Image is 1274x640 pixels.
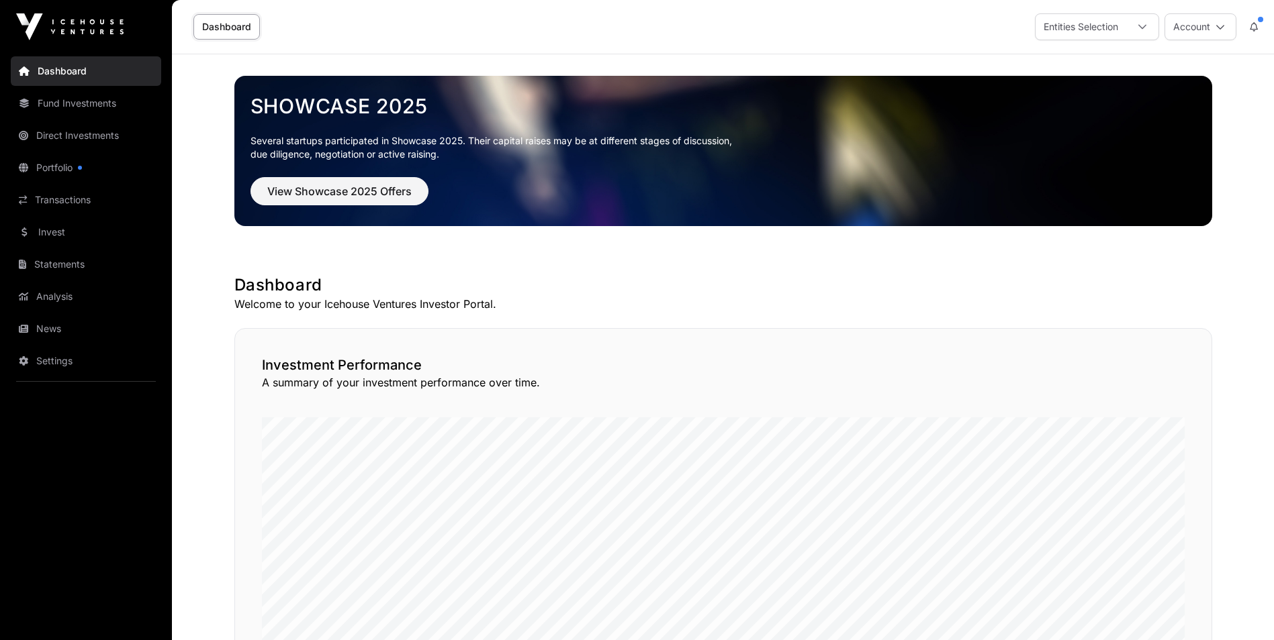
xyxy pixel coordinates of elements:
span: View Showcase 2025 Offers [267,183,412,199]
a: Analysis [11,282,161,311]
h1: Dashboard [234,274,1212,296]
button: Account [1165,13,1236,40]
a: Portfolio [11,153,161,182]
img: Icehouse Ventures Logo [16,13,124,40]
a: Invest [11,217,161,247]
p: A summary of your investment performance over time. [262,374,1185,390]
a: Showcase 2025 [251,94,1196,118]
a: Dashboard [193,14,260,40]
p: Welcome to your Icehouse Ventures Investor Portal. [234,296,1212,312]
a: Direct Investments [11,121,161,150]
a: Transactions [11,185,161,215]
a: Statements [11,250,161,279]
p: Several startups participated in Showcase 2025. Their capital raises may be at different stages o... [251,134,1196,161]
a: View Showcase 2025 Offers [251,191,428,204]
a: Fund Investments [11,89,161,118]
iframe: Chat Widget [1207,576,1274,640]
a: Dashboard [11,56,161,86]
button: View Showcase 2025 Offers [251,177,428,205]
img: Showcase 2025 [234,76,1212,226]
h2: Investment Performance [262,356,1185,374]
a: News [11,314,161,343]
a: Settings [11,346,161,376]
div: Entities Selection [1036,14,1126,40]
